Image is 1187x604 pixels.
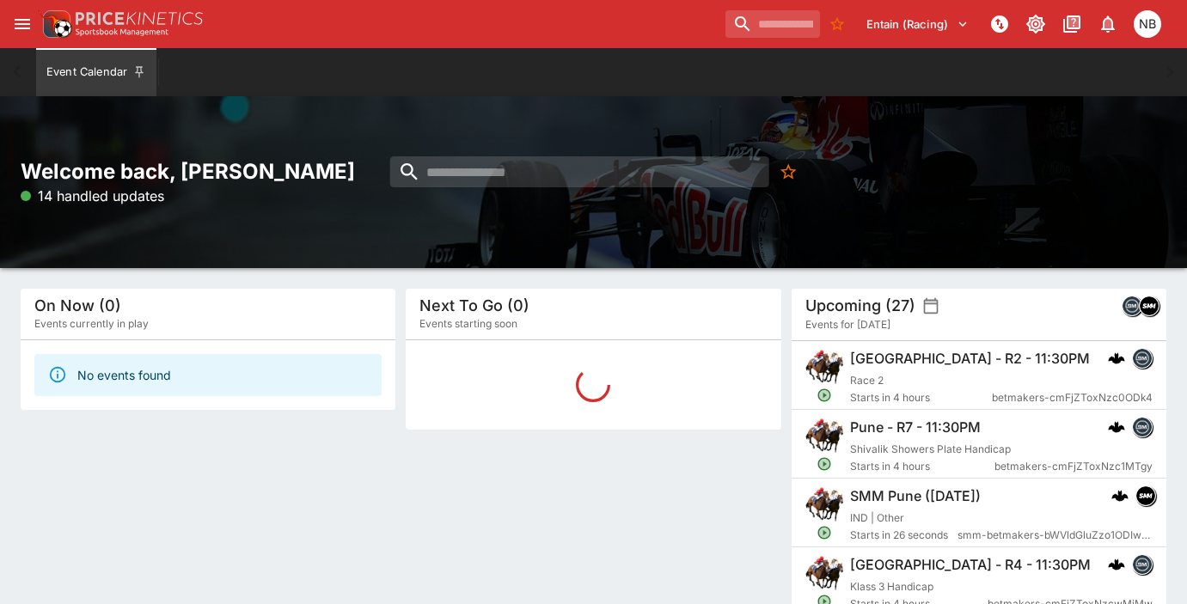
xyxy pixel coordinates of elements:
[850,389,992,406] span: Starts in 4 hours
[1123,296,1141,315] img: betmakers.png
[36,48,156,96] button: Event Calendar
[390,156,769,187] input: search
[922,297,939,314] button: settings
[1133,555,1152,574] img: betmakers.png
[1122,296,1142,316] div: betmakers
[1111,487,1128,504] div: cerberus
[34,296,121,315] h5: On Now (0)
[21,158,395,185] h2: Welcome back, [PERSON_NAME]
[1108,418,1125,436] img: logo-cerberus.svg
[1111,487,1128,504] img: logo-cerberus.svg
[1135,486,1154,505] img: samemeetingmulti.png
[817,525,832,540] svg: Open
[850,556,1091,574] h6: [GEOGRAPHIC_DATA] - R4 - 11:30PM
[1132,554,1153,575] div: betmakers
[419,315,517,333] span: Events starting soon
[1132,348,1153,369] div: betmakers
[1020,9,1051,40] button: Toggle light/dark mode
[805,485,843,523] img: horse_racing.png
[850,458,994,475] span: Starts in 4 hours
[1108,556,1125,573] img: logo-cerberus.svg
[774,156,805,187] button: No Bookmarks
[1108,556,1125,573] div: cerberus
[805,417,843,455] img: horse_racing.png
[823,10,851,38] button: No Bookmarks
[850,418,981,436] h6: Pune - R7 - 11:30PM
[725,10,820,38] input: search
[850,350,1090,368] h6: [GEOGRAPHIC_DATA] - R2 - 11:30PM
[957,527,1155,544] span: smm-betmakers-bWVldGluZzo1ODIwNzkzODI3MDE0NzM5MjU
[856,10,979,38] button: Select Tenant
[817,387,832,403] svg: Open
[76,12,203,25] img: PriceKinetics
[850,442,1011,455] span: Shivalik Showers Plate Handicap
[21,186,164,206] p: 14 handled updates
[1132,417,1153,437] div: betmakers
[850,527,958,544] span: Starts in 26 seconds
[992,389,1153,406] span: betmakers-cmFjZToxNzc0ODk4
[1133,418,1152,436] img: betmakers.png
[1129,5,1166,43] button: Nicole Brown
[850,511,904,524] span: IND | Other
[1133,349,1152,368] img: betmakers.png
[850,580,933,593] span: Klass 3 Handicap
[805,348,843,386] img: horse_racing.png
[850,374,884,387] span: Race 2
[7,9,38,40] button: open drawer
[984,9,1015,40] button: NOT Connected to PK
[1108,350,1125,367] div: cerberus
[805,554,843,592] img: horse_racing.png
[850,487,981,505] h6: SMM Pune ([DATE])
[1092,9,1123,40] button: Notifications
[38,7,72,41] img: PriceKinetics Logo
[419,296,529,315] h5: Next To Go (0)
[994,458,1153,475] span: betmakers-cmFjZToxNzc1MTgy
[77,359,171,391] div: No events found
[1135,485,1155,506] div: samemeetingmulti
[1108,350,1125,367] img: logo-cerberus.svg
[1140,296,1159,315] img: samemeetingmulti.png
[1108,418,1125,436] div: cerberus
[817,456,832,472] svg: Open
[76,28,168,36] img: Sportsbook Management
[805,316,890,333] span: Events for [DATE]
[34,315,149,333] span: Events currently in play
[1056,9,1087,40] button: Documentation
[805,296,915,315] h5: Upcoming (27)
[1134,10,1161,38] div: Nicole Brown
[1139,296,1159,316] div: samemeetingmulti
